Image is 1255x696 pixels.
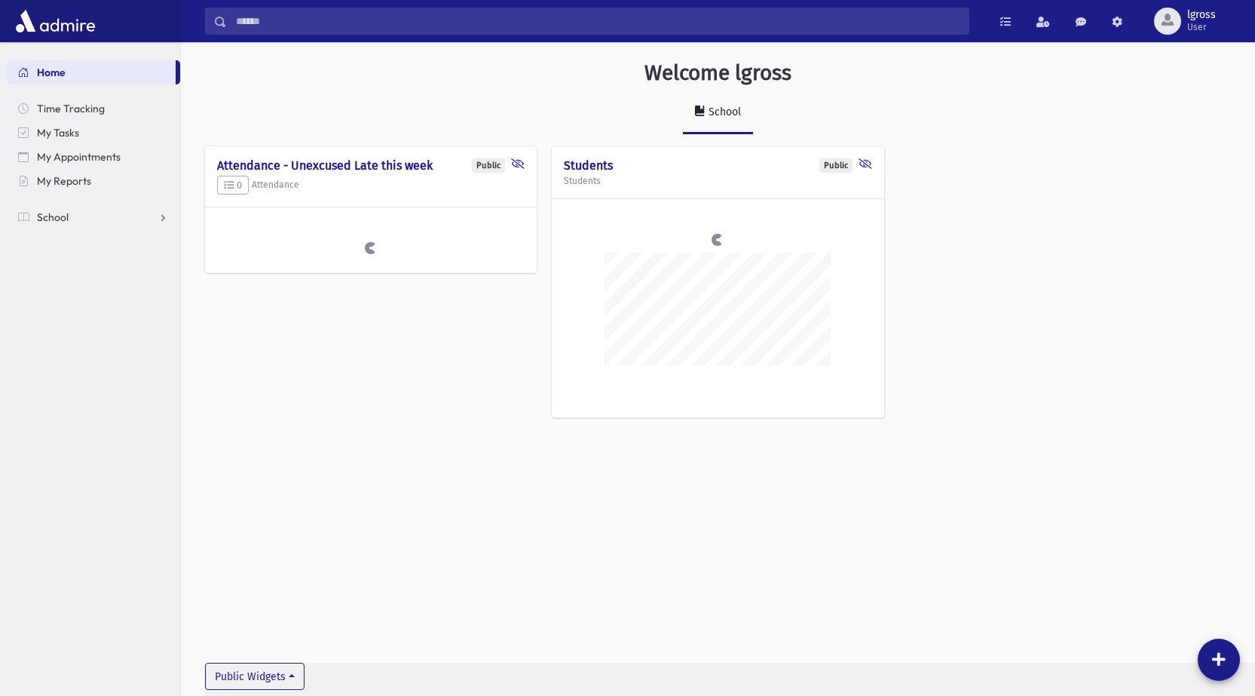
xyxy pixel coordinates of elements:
[37,126,79,140] span: My Tasks
[217,176,525,195] h5: Attendance
[227,8,969,35] input: Search
[6,169,180,193] a: My Reports
[37,174,91,188] span: My Reports
[37,210,69,224] span: School
[1187,9,1216,21] span: lgross
[217,158,525,173] h4: Attendance - Unexcused Late this week
[6,121,180,145] a: My Tasks
[37,150,121,164] span: My Appointments
[37,66,66,79] span: Home
[6,60,176,84] a: Home
[472,158,505,173] div: Public
[564,176,871,186] h5: Students
[6,205,180,229] a: School
[224,179,242,191] span: 0
[217,176,249,195] button: 0
[706,106,741,118] div: School
[205,663,305,690] button: Public Widgets
[819,158,852,173] div: Public
[37,102,105,115] span: Time Tracking
[564,158,871,173] h4: Students
[683,92,753,134] a: School
[12,6,99,36] img: AdmirePro
[1187,21,1216,33] span: User
[644,60,791,86] h3: Welcome lgross
[6,145,180,169] a: My Appointments
[6,97,180,121] a: Time Tracking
